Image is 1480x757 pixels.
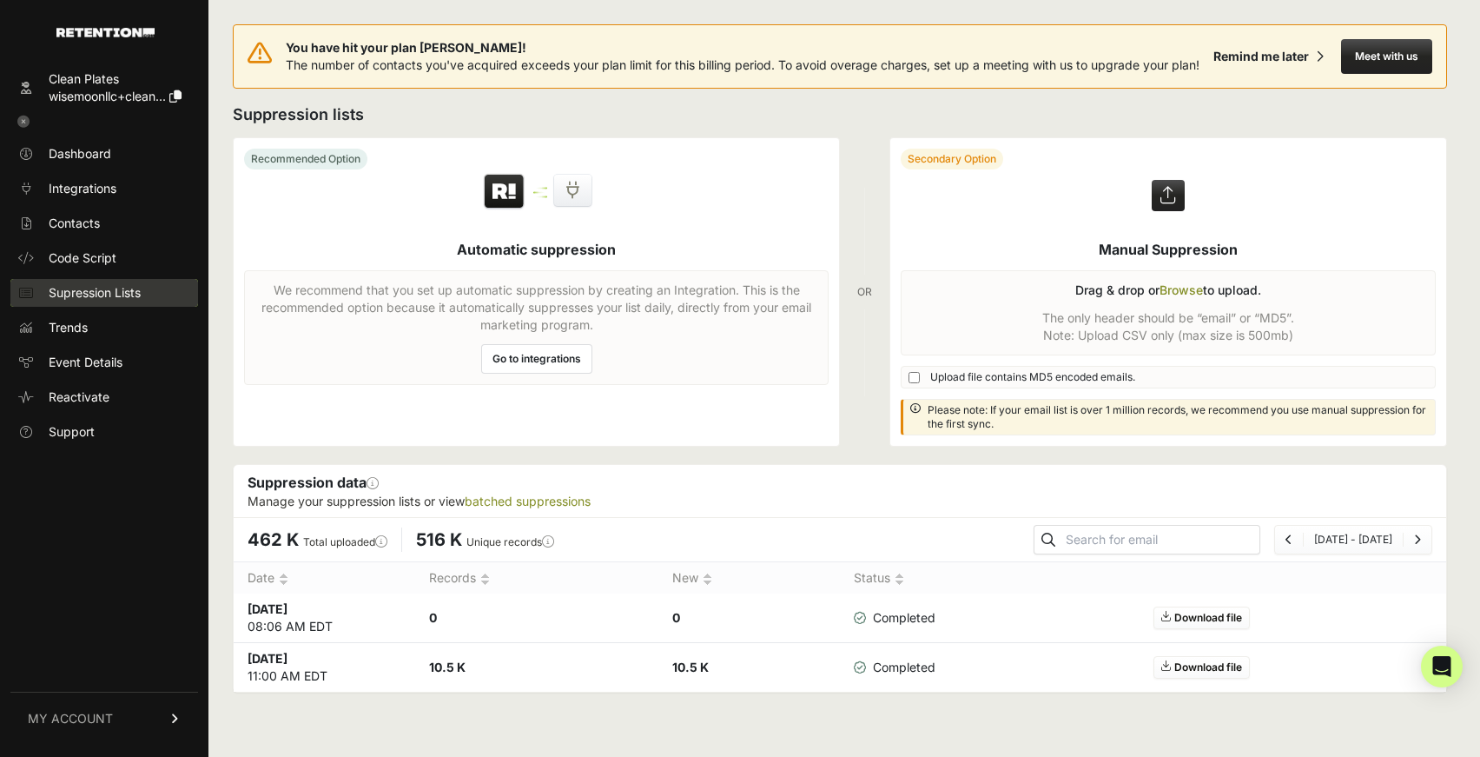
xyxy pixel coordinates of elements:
a: Supression Lists [10,279,198,307]
img: Retention.com [56,28,155,37]
li: [DATE] - [DATE] [1303,533,1403,547]
a: Integrations [10,175,198,203]
p: We recommend that you set up automatic suppression by creating an Integration. This is the recomm... [255,282,817,334]
img: integration [533,187,547,189]
img: no_sort-eaf950dc5ab64cae54d48a5578032e96f70b2ecb7d747501f34c8f2db400fb66.gif [703,573,712,586]
a: Event Details [10,349,198,376]
a: Previous [1285,533,1292,546]
h2: Suppression lists [233,103,1447,127]
strong: [DATE] [248,601,287,616]
span: Code Script [49,249,116,267]
td: 08:06 AM EDT [234,594,415,643]
a: Download file [1153,607,1250,629]
strong: 10.5 K [429,660,466,674]
strong: [DATE] [248,651,287,666]
th: Date [234,562,415,594]
td: 11:00 AM EDT [234,643,415,693]
a: batched suppressions [465,494,591,508]
span: wisemoonllc+clean... [49,89,166,103]
span: 516 K [416,529,462,550]
span: Contacts [49,215,100,232]
a: MY ACCOUNT [10,692,198,745]
label: Total uploaded [303,535,387,548]
label: Unique records [466,535,554,548]
span: Reactivate [49,388,109,406]
span: You have hit your plan [PERSON_NAME]! [286,39,1199,56]
div: Open Intercom Messenger [1421,646,1463,687]
img: integration [533,191,547,194]
strong: 0 [672,610,680,625]
th: Status [840,562,961,594]
div: Clean Plates [49,70,182,88]
a: Go to integrations [481,344,592,374]
div: Remind me later [1213,48,1309,65]
span: Support [49,423,95,441]
p: Manage your suppression lists or view [248,493,1432,510]
a: Reactivate [10,383,198,411]
span: Dashboard [49,145,111,163]
span: Event Details [49,354,122,371]
img: Retention [482,173,526,211]
span: Trends [49,319,88,336]
a: Support [10,418,198,446]
a: Clean Plates wisemoonllc+clean... [10,65,198,110]
nav: Page navigation [1274,525,1432,554]
div: Recommended Option [244,149,367,169]
input: Upload file contains MD5 encoded emails. [908,372,920,383]
strong: 0 [429,610,437,625]
a: Contacts [10,209,198,237]
img: integration [533,196,547,198]
img: no_sort-eaf950dc5ab64cae54d48a5578032e96f70b2ecb7d747501f34c8f2db400fb66.gif [895,573,904,586]
a: Code Script [10,244,198,272]
a: Trends [10,314,198,342]
span: Completed [854,659,935,676]
a: Download file [1153,656,1250,679]
span: Completed [854,609,935,627]
button: Meet with us [1341,39,1432,74]
span: 462 K [248,529,299,550]
h5: Automatic suppression [457,239,616,260]
th: New [658,562,840,594]
a: Dashboard [10,140,198,168]
span: Upload file contains MD5 encoded emails. [930,370,1135,384]
div: OR [857,137,872,447]
a: Next [1414,533,1421,546]
img: no_sort-eaf950dc5ab64cae54d48a5578032e96f70b2ecb7d747501f34c8f2db400fb66.gif [480,573,490,586]
strong: 10.5 K [672,660,709,674]
img: no_sort-eaf950dc5ab64cae54d48a5578032e96f70b2ecb7d747501f34c8f2db400fb66.gif [279,573,288,586]
div: Suppression data [234,465,1446,517]
span: Integrations [49,180,116,197]
span: The number of contacts you've acquired exceeds your plan limit for this billing period. To avoid ... [286,57,1199,72]
span: Supression Lists [49,284,141,302]
input: Search for email [1062,528,1259,552]
button: Remind me later [1206,41,1331,72]
th: Records [415,562,657,594]
span: MY ACCOUNT [28,710,113,727]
